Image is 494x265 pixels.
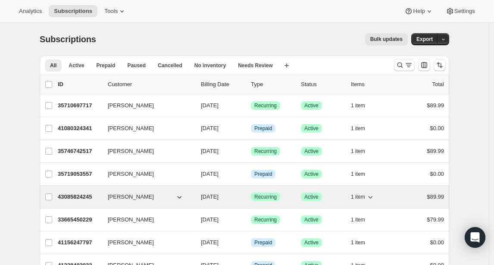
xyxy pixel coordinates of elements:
[103,236,189,249] button: [PERSON_NAME]
[351,125,365,132] span: 1 item
[351,80,394,89] div: Items
[351,216,365,223] span: 1 item
[201,80,244,89] p: Billing Date
[104,8,118,15] span: Tools
[103,144,189,158] button: [PERSON_NAME]
[201,171,219,177] span: [DATE]
[427,102,444,109] span: $89.99
[351,239,365,246] span: 1 item
[254,171,272,178] span: Prepaid
[254,239,272,246] span: Prepaid
[394,59,415,71] button: Search and filter results
[58,168,444,180] div: 35719053557[PERSON_NAME][DATE]InfoPrepaidSuccessActive1 item$0.00
[370,36,403,43] span: Bulk updates
[19,8,42,15] span: Analytics
[14,5,47,17] button: Analytics
[427,148,444,154] span: $89.99
[351,122,375,134] button: 1 item
[416,36,433,43] span: Export
[351,102,365,109] span: 1 item
[49,5,97,17] button: Subscriptions
[254,125,272,132] span: Prepaid
[430,171,444,177] span: $0.00
[304,125,319,132] span: Active
[280,59,294,72] button: Create new view
[103,213,189,227] button: [PERSON_NAME]
[58,237,444,249] div: 41156247797[PERSON_NAME][DATE]InfoPrepaidSuccessActive1 item$0.00
[411,33,438,45] button: Export
[194,62,226,69] span: No inventory
[127,62,146,69] span: Paused
[158,62,182,69] span: Cancelled
[351,191,375,203] button: 1 item
[103,167,189,181] button: [PERSON_NAME]
[58,101,101,110] p: 35710697717
[103,190,189,204] button: [PERSON_NAME]
[304,171,319,178] span: Active
[54,8,92,15] span: Subscriptions
[201,193,219,200] span: [DATE]
[201,216,219,223] span: [DATE]
[99,5,131,17] button: Tools
[427,193,444,200] span: $89.99
[430,239,444,246] span: $0.00
[58,170,101,178] p: 35719053557
[254,216,277,223] span: Recurring
[108,238,154,247] span: [PERSON_NAME]
[351,100,375,112] button: 1 item
[254,102,277,109] span: Recurring
[251,80,294,89] div: Type
[351,145,375,157] button: 1 item
[432,80,444,89] p: Total
[351,193,365,200] span: 1 item
[201,239,219,246] span: [DATE]
[304,239,319,246] span: Active
[351,148,365,155] span: 1 item
[58,214,444,226] div: 33665450229[PERSON_NAME][DATE]SuccessRecurringSuccessActive1 item$79.99
[96,62,115,69] span: Prepaid
[254,148,277,155] span: Recurring
[40,34,96,44] span: Subscriptions
[351,214,375,226] button: 1 item
[58,238,101,247] p: 41156247797
[201,125,219,131] span: [DATE]
[201,148,219,154] span: [DATE]
[427,216,444,223] span: $79.99
[58,122,444,134] div: 41080324341[PERSON_NAME][DATE]InfoPrepaidSuccessActive1 item$0.00
[58,215,101,224] p: 33665450229
[304,148,319,155] span: Active
[351,171,365,178] span: 1 item
[254,193,277,200] span: Recurring
[58,193,101,201] p: 43085824245
[238,62,273,69] span: Needs Review
[304,193,319,200] span: Active
[58,124,101,133] p: 41080324341
[108,124,154,133] span: [PERSON_NAME]
[58,191,444,203] div: 43085824245[PERSON_NAME][DATE]SuccessRecurringSuccessActive1 item$89.99
[69,62,84,69] span: Active
[301,80,344,89] p: Status
[108,80,194,89] p: Customer
[430,125,444,131] span: $0.00
[304,102,319,109] span: Active
[108,101,154,110] span: [PERSON_NAME]
[365,33,408,45] button: Bulk updates
[103,99,189,112] button: [PERSON_NAME]
[441,5,480,17] button: Settings
[103,122,189,135] button: [PERSON_NAME]
[434,59,446,71] button: Sort the results
[58,100,444,112] div: 35710697717[PERSON_NAME][DATE]SuccessRecurringSuccessActive1 item$89.99
[108,193,154,201] span: [PERSON_NAME]
[108,170,154,178] span: [PERSON_NAME]
[58,80,101,89] p: ID
[351,168,375,180] button: 1 item
[418,59,430,71] button: Customize table column order and visibility
[58,80,444,89] div: IDCustomerBilling DateTypeStatusItemsTotal
[108,147,154,156] span: [PERSON_NAME]
[304,216,319,223] span: Active
[351,237,375,249] button: 1 item
[454,8,475,15] span: Settings
[58,145,444,157] div: 35746742517[PERSON_NAME][DATE]SuccessRecurringSuccessActive1 item$89.99
[413,8,425,15] span: Help
[108,215,154,224] span: [PERSON_NAME]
